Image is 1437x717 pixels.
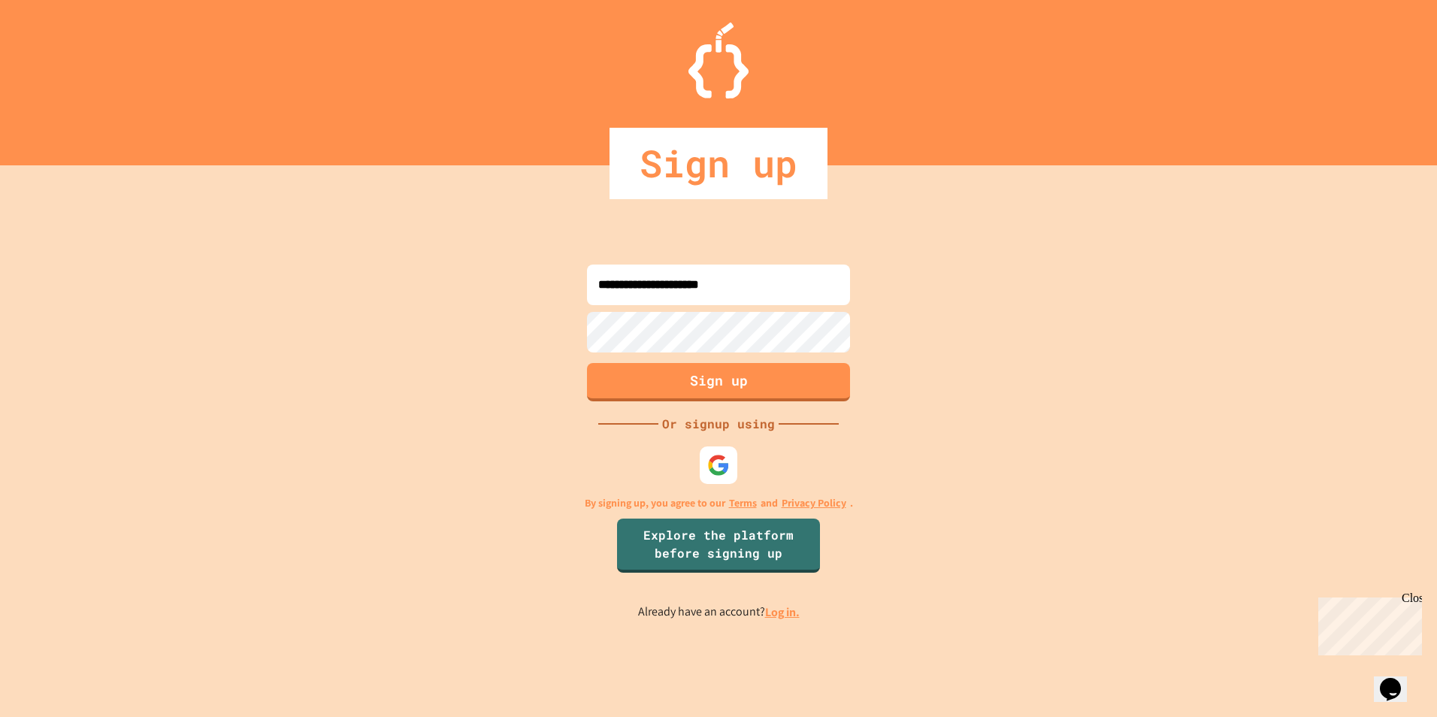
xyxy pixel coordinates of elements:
a: Log in. [765,604,800,620]
iframe: chat widget [1374,657,1422,702]
button: Sign up [587,363,850,401]
p: Already have an account? [638,603,800,622]
div: Sign up [610,128,827,199]
a: Terms [729,495,757,511]
a: Privacy Policy [782,495,846,511]
a: Explore the platform before signing up [617,519,820,573]
div: Or signup using [658,415,779,433]
img: google-icon.svg [707,454,730,476]
p: By signing up, you agree to our and . [585,495,853,511]
iframe: chat widget [1312,591,1422,655]
img: Logo.svg [688,23,749,98]
div: Chat with us now!Close [6,6,104,95]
